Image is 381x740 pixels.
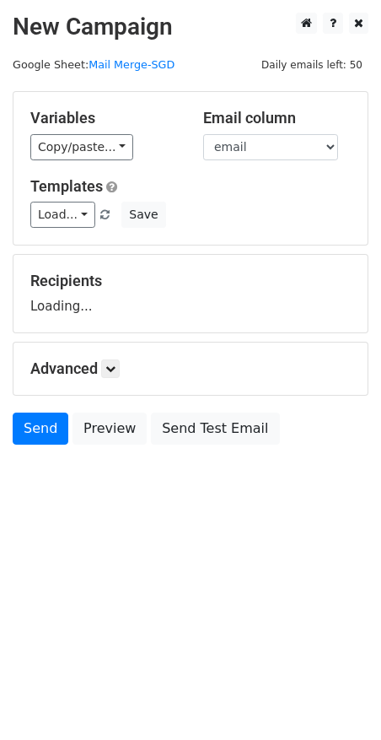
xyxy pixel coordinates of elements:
[203,109,351,127] h5: Email column
[30,272,351,316] div: Loading...
[30,202,95,228] a: Load...
[255,56,368,74] span: Daily emails left: 50
[89,58,174,71] a: Mail Merge-SGD
[121,202,165,228] button: Save
[255,58,368,71] a: Daily emails left: 50
[13,413,68,445] a: Send
[30,109,178,127] h5: Variables
[30,359,351,378] h5: Advanced
[30,177,103,195] a: Templates
[13,58,174,71] small: Google Sheet:
[72,413,147,445] a: Preview
[13,13,368,41] h2: New Campaign
[30,134,133,160] a: Copy/paste...
[151,413,279,445] a: Send Test Email
[30,272,351,290] h5: Recipients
